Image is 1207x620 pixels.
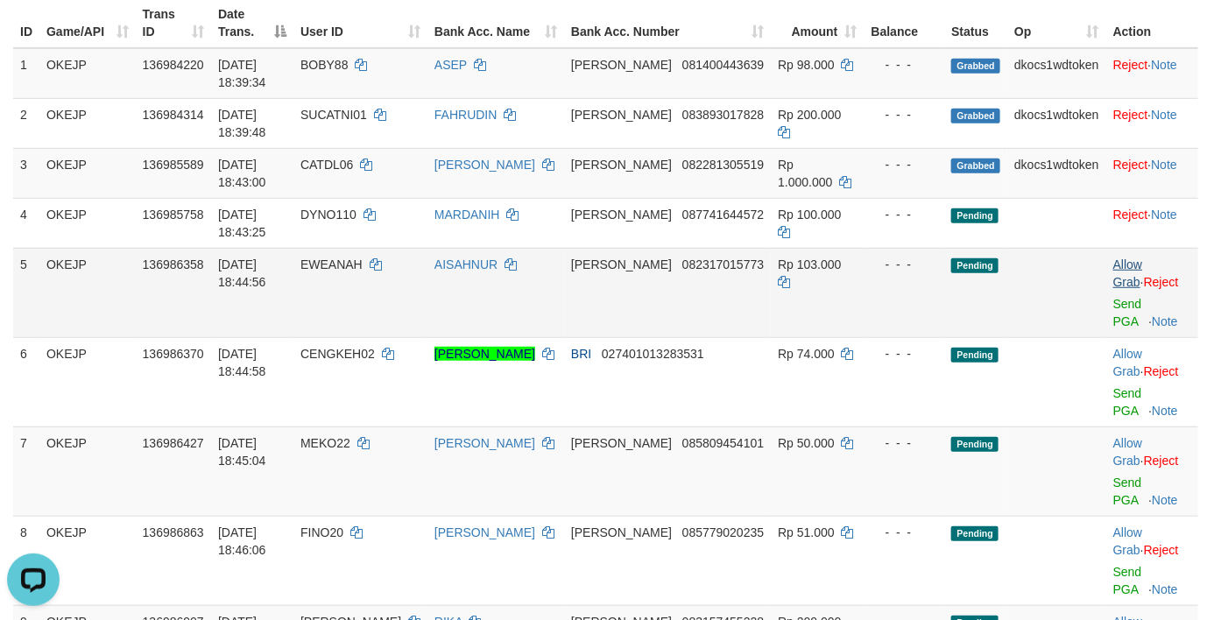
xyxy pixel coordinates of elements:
span: CENGKEH02 [300,347,375,361]
div: - - - [872,345,938,363]
span: [PERSON_NAME] [571,208,672,222]
td: 2 [13,98,39,148]
td: 7 [13,426,39,516]
span: · [1113,436,1144,468]
td: · [1106,48,1198,99]
span: 136986863 [143,525,204,539]
div: - - - [872,156,938,173]
a: Reject [1144,454,1179,468]
td: · [1106,198,1198,248]
span: Rp 50.000 [778,436,835,450]
span: 136986358 [143,257,204,271]
span: [DATE] 18:39:48 [218,108,266,139]
a: Reject [1144,543,1179,557]
td: 4 [13,198,39,248]
a: MARDANIH [434,208,500,222]
span: BRI [571,347,591,361]
a: Note [1151,108,1177,122]
a: Allow Grab [1113,525,1142,557]
span: [PERSON_NAME] [571,436,672,450]
td: 1 [13,48,39,99]
span: EWEANAH [300,257,363,271]
td: dkocs1wdtoken [1007,48,1106,99]
a: Note [1152,582,1178,596]
span: Pending [951,348,999,363]
span: [PERSON_NAME] [571,158,672,172]
a: Allow Grab [1113,347,1142,378]
a: Note [1152,404,1178,418]
span: DYNO110 [300,208,356,222]
td: OKEJP [39,198,136,248]
td: OKEJP [39,98,136,148]
a: Note [1151,158,1177,172]
td: 5 [13,248,39,337]
a: [PERSON_NAME] [434,347,535,361]
a: Note [1151,58,1177,72]
span: [PERSON_NAME] [571,257,672,271]
a: Send PGA [1113,386,1142,418]
a: [PERSON_NAME] [434,525,535,539]
span: FINO20 [300,525,343,539]
div: - - - [872,56,938,74]
span: Copy 082317015773 to clipboard [682,257,764,271]
div: - - - [872,434,938,452]
span: Grabbed [951,109,1000,123]
a: Send PGA [1113,476,1142,507]
span: · [1113,525,1144,557]
a: FAHRUDIN [434,108,498,122]
a: Reject [1113,108,1148,122]
span: Rp 100.000 [778,208,841,222]
span: Rp 200.000 [778,108,841,122]
span: [PERSON_NAME] [571,108,672,122]
span: Rp 103.000 [778,257,841,271]
td: 8 [13,516,39,605]
div: - - - [872,106,938,123]
td: · [1106,337,1198,426]
a: Reject [1113,58,1148,72]
td: OKEJP [39,337,136,426]
a: [PERSON_NAME] [434,158,535,172]
td: OKEJP [39,248,136,337]
span: [DATE] 18:44:56 [218,257,266,289]
td: OKEJP [39,48,136,99]
td: · [1106,516,1198,605]
span: Rp 98.000 [778,58,835,72]
span: Copy 087741644572 to clipboard [682,208,764,222]
td: · [1106,426,1198,516]
div: - - - [872,524,938,541]
td: dkocs1wdtoken [1007,148,1106,198]
td: 3 [13,148,39,198]
div: - - - [872,256,938,273]
span: [DATE] 18:45:04 [218,436,266,468]
td: OKEJP [39,426,136,516]
span: Pending [951,258,999,273]
td: OKEJP [39,148,136,198]
span: · [1113,257,1144,289]
span: Grabbed [951,59,1000,74]
span: [DATE] 18:46:06 [218,525,266,557]
span: Copy 083893017828 to clipboard [682,108,764,122]
a: AISAHNUR [434,257,498,271]
span: 136985758 [143,208,204,222]
span: CATDL06 [300,158,353,172]
span: [DATE] 18:43:25 [218,208,266,239]
a: Send PGA [1113,297,1142,328]
span: Pending [951,437,999,452]
span: · [1113,347,1144,378]
span: 136985589 [143,158,204,172]
span: Pending [951,526,999,541]
span: MEKO22 [300,436,350,450]
td: dkocs1wdtoken [1007,98,1106,148]
span: Rp 1.000.000 [778,158,832,189]
a: Reject [1113,208,1148,222]
span: Copy 085779020235 to clipboard [682,525,764,539]
span: [DATE] 18:44:58 [218,347,266,378]
a: Note [1151,208,1177,222]
span: 136984314 [143,108,204,122]
span: Rp 74.000 [778,347,835,361]
span: Grabbed [951,159,1000,173]
a: ASEP [434,58,467,72]
div: - - - [872,206,938,223]
span: [DATE] 18:39:34 [218,58,266,89]
span: Copy 027401013283531 to clipboard [602,347,704,361]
